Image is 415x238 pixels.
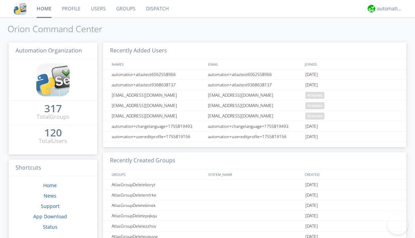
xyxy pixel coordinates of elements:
[44,129,62,137] a: 120
[305,92,324,99] span: pending
[103,221,406,231] a: AtlasGroupDeletezzhov[DATE]
[110,132,206,142] div: automation+usereditprofile+1755819156
[103,101,406,111] a: [EMAIL_ADDRESS][DOMAIN_NAME][EMAIL_ADDRESS][DOMAIN_NAME]pending
[305,80,318,90] span: [DATE]
[103,90,406,101] a: [EMAIL_ADDRESS][DOMAIN_NAME][EMAIL_ADDRESS][DOMAIN_NAME]pending
[103,211,406,221] a: AtlasGroupDeletepqkqu[DATE]
[103,132,406,142] a: automation+usereditprofile+1755819156automation+usereditprofile+1755819156[DATE]
[305,221,318,231] span: [DATE]
[206,111,304,121] div: [EMAIL_ADDRESS][DOMAIN_NAME]
[41,203,59,209] a: Support
[103,200,406,211] a: AtlasGroupDeletebinek[DATE]
[33,213,67,220] a: App Download
[377,5,403,12] div: automation+atlas
[110,211,206,221] div: AtlasGroupDeletepqkqu
[103,69,406,80] a: automation+atlastest6062558966automation+atlastest6062558966[DATE]
[368,5,375,12] img: d2d01cd9b4174d08988066c6d424eccd
[9,160,97,177] h3: Shortcuts
[44,105,62,112] div: 317
[305,121,318,132] span: [DATE]
[206,80,304,90] div: automation+atlastest9368638137
[110,111,206,121] div: [EMAIL_ADDRESS][DOMAIN_NAME]
[206,101,304,111] div: [EMAIL_ADDRESS][DOMAIN_NAME]
[14,2,26,15] img: cddb5a64eb264b2086981ab96f4c1ba7
[303,59,400,69] div: JOINED
[39,137,67,145] div: Total Users
[44,129,62,136] div: 120
[305,113,324,120] span: pending
[110,90,206,100] div: [EMAIL_ADDRESS][DOMAIN_NAME]
[103,42,406,59] h3: Recently Added Users
[110,190,206,200] div: AtlasGroupDeletemlrke
[103,190,406,200] a: AtlasGroupDeletemlrke[DATE]
[103,152,406,169] h3: Recently Created Groups
[103,180,406,190] a: AtlasGroupDeleteboryt[DATE]
[305,69,318,80] span: [DATE]
[103,121,406,132] a: automation+changelanguage+1755819493automation+changelanguage+1755819493[DATE]
[305,102,324,109] span: pending
[206,169,303,179] div: SYSTEM_NAME
[43,223,57,230] a: Status
[206,132,304,142] div: automation+usereditprofile+1755819156
[206,121,304,131] div: automation+changelanguage+1755819493
[110,59,205,69] div: NAMES
[303,169,400,179] div: CREATED
[110,180,206,190] div: AtlasGroupDeleteboryt
[387,214,408,235] iframe: Toggle Customer Support
[305,132,318,142] span: [DATE]
[206,90,304,100] div: [EMAIL_ADDRESS][DOMAIN_NAME]
[305,190,318,200] span: [DATE]
[103,111,406,121] a: [EMAIL_ADDRESS][DOMAIN_NAME][EMAIL_ADDRESS][DOMAIN_NAME]pending
[305,200,318,211] span: [DATE]
[43,182,57,189] a: Home
[16,47,82,54] span: Automation Organization
[36,63,70,96] img: cddb5a64eb264b2086981ab96f4c1ba7
[305,211,318,221] span: [DATE]
[206,59,303,69] div: EMAIL
[44,192,56,199] a: News
[110,69,206,79] div: automation+atlastest6062558966
[110,200,206,210] div: AtlasGroupDeletebinek
[37,113,70,121] div: Total Groups
[110,169,205,179] div: GROUPS
[305,180,318,190] span: [DATE]
[103,80,406,90] a: automation+atlastest9368638137automation+atlastest9368638137[DATE]
[110,121,206,131] div: automation+changelanguage+1755819493
[110,221,206,231] div: AtlasGroupDeletezzhov
[110,101,206,111] div: [EMAIL_ADDRESS][DOMAIN_NAME]
[44,105,62,113] a: 317
[206,69,304,79] div: automation+atlastest6062558966
[110,80,206,90] div: automation+atlastest9368638137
